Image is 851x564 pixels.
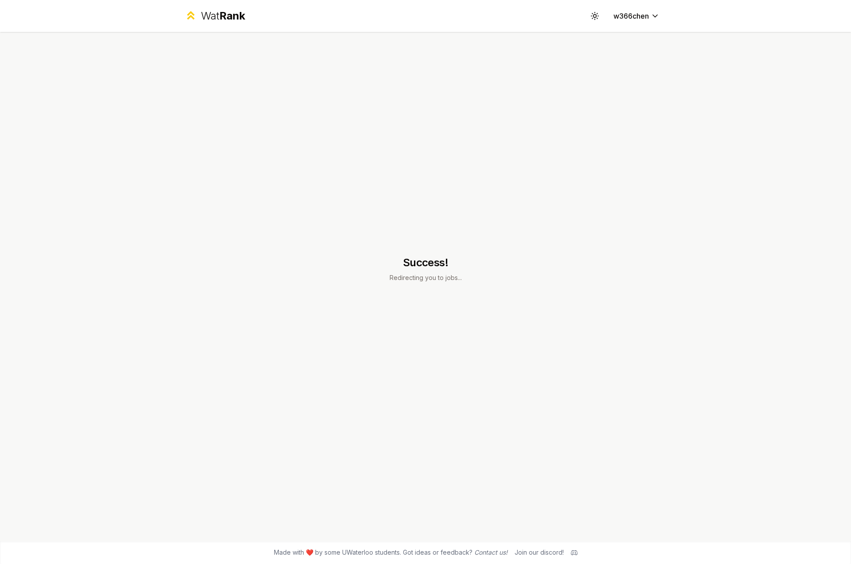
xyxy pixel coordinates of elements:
[201,9,245,23] div: Wat
[474,548,507,556] a: Contact us!
[390,273,462,282] p: Redirecting you to jobs...
[390,256,462,270] h1: Success!
[219,9,245,22] span: Rank
[274,548,507,557] span: Made with ❤️ by some UWaterloo students. Got ideas or feedback?
[613,11,649,21] span: w366chen
[184,9,245,23] a: WatRank
[606,8,667,24] button: w366chen
[515,548,564,557] div: Join our discord!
